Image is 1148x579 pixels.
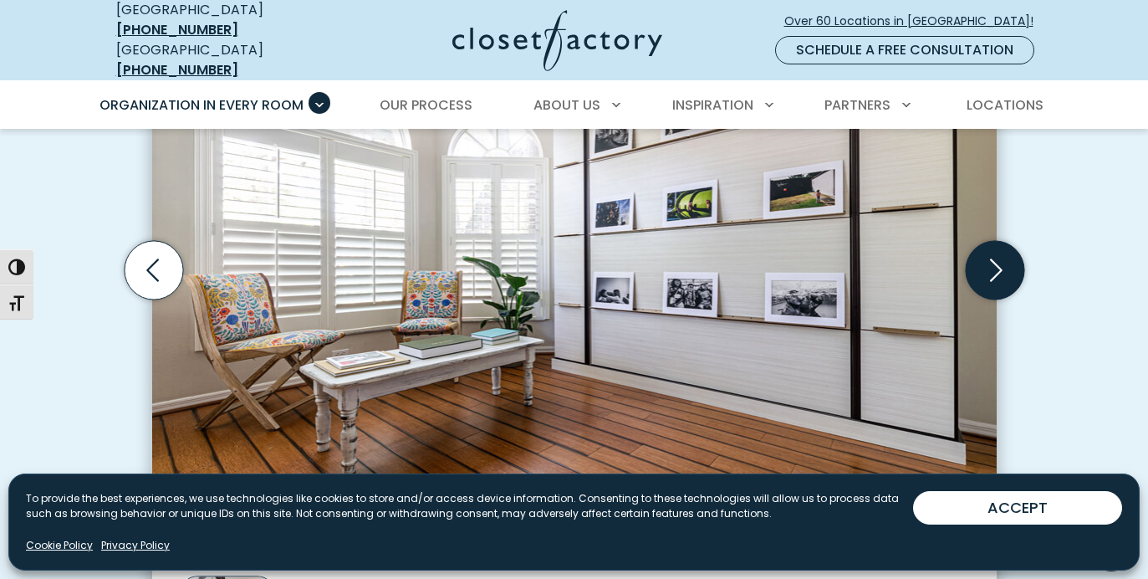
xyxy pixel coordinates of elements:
[116,40,321,80] div: [GEOGRAPHIC_DATA]
[380,95,472,115] span: Our Process
[88,82,1061,129] nav: Primary Menu
[452,10,662,71] img: Closet Factory Logo
[783,7,1048,36] a: Over 60 Locations in [GEOGRAPHIC_DATA]!
[824,95,890,115] span: Partners
[116,20,238,39] a: [PHONE_NUMBER]
[116,60,238,79] a: [PHONE_NUMBER]
[26,538,93,553] a: Cookie Policy
[784,13,1047,30] span: Over 60 Locations in [GEOGRAPHIC_DATA]!
[775,36,1034,64] a: Schedule a Free Consultation
[672,95,753,115] span: Inspiration
[26,491,913,521] p: To provide the best experiences, we use technologies like cookies to store and/or access device i...
[101,538,170,553] a: Privacy Policy
[913,491,1122,525] button: ACCEPT
[533,95,600,115] span: About Us
[959,234,1031,306] button: Next slide
[967,95,1043,115] span: Locations
[99,95,304,115] span: Organization in Every Room
[118,234,190,306] button: Previous slide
